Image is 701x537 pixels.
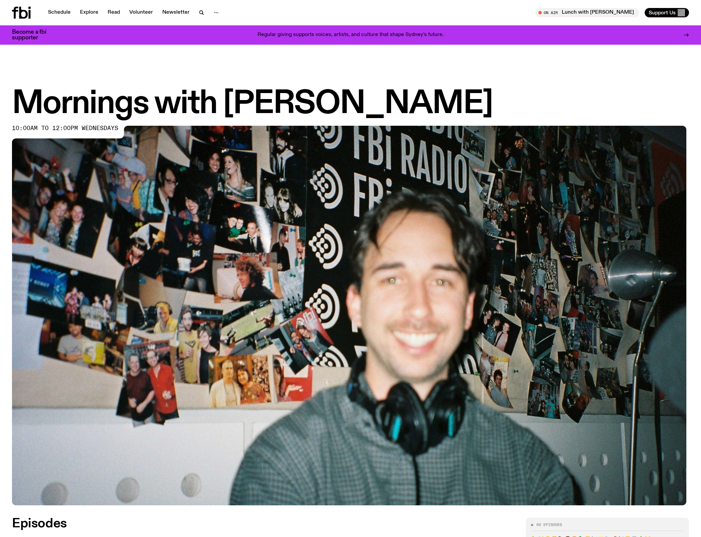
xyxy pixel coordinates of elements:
button: Support Us [645,8,689,17]
a: Newsletter [158,8,194,17]
span: Support Us [649,10,676,16]
a: Explore [76,8,102,17]
a: Schedule [44,8,75,17]
h2: Episodes [12,518,461,530]
span: 10:00am to 12:00pm wednesdays [12,126,118,131]
a: Read [104,8,124,17]
button: On AirLunch with [PERSON_NAME] [535,8,639,17]
a: Volunteer [125,8,157,17]
h3: Become a fbi supporter [12,29,55,41]
p: Regular giving supports voices, artists, and culture that shape Sydney’s future. [258,32,444,38]
span: 86 episodes [536,523,562,527]
h1: Mornings with [PERSON_NAME] [12,89,689,119]
img: Radio presenter Ben Hansen sits in front of a wall of photos and an fbi radio sign. Film photo. B... [12,126,689,507]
